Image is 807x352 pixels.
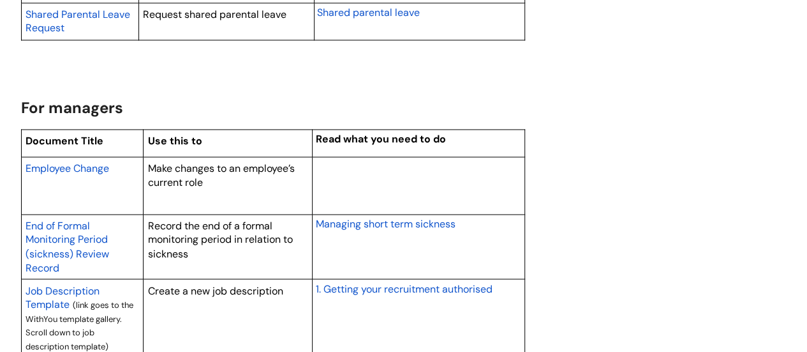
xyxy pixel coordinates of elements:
a: Shared parental leave [317,4,420,20]
span: Document Title [26,134,103,148]
span: Record the end of a formal monitoring period in relation to sickness [148,219,293,260]
span: 1. Getting your recruitment authorised [315,282,492,295]
span: Make changes to an employee’s current role [148,162,295,189]
span: Shared parental leave [317,6,420,19]
span: Job Description Template [26,284,100,311]
a: Job Description Template [26,282,100,312]
span: Employee Change [26,162,109,175]
span: (link goes to the WithYou template gallery. Scroll down to job description template) [26,299,133,351]
span: Shared Parental Leave Request [26,8,130,35]
a: Employee Change [26,160,109,176]
span: Request shared parental leave [143,8,286,21]
span: Managing short term sickness [315,217,455,231]
span: Read what you need to do [315,132,445,146]
a: Shared Parental Leave Request [26,6,130,36]
span: Create a new job description [148,284,283,297]
span: Use this to [148,134,202,148]
span: End of Formal Monitoring Period (sickness) Review Record [26,219,109,274]
a: End of Formal Monitoring Period (sickness) Review Record [26,218,109,275]
span: For managers [21,98,123,118]
a: 1. Getting your recruitment authorised [315,280,492,296]
a: Managing short term sickness [315,216,455,231]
